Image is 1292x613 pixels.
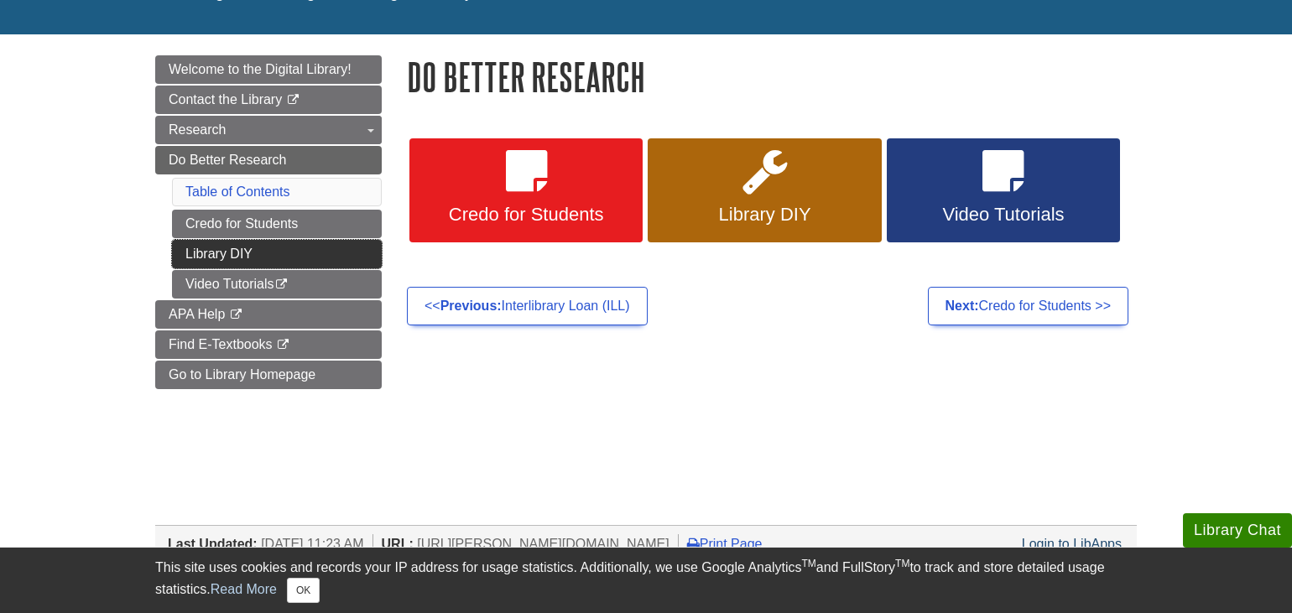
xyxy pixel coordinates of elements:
span: Find E-Textbooks [169,337,273,351]
button: Library Chat [1183,513,1292,548]
a: Read More [211,582,277,596]
a: Library DIY [172,240,382,268]
a: Print Page [687,537,763,551]
strong: Next: [946,299,979,313]
span: APA Help [169,307,225,321]
i: This link opens in a new window [229,309,243,320]
a: APA Help [155,300,382,329]
span: Video Tutorials [899,204,1107,226]
a: Video Tutorials [172,270,382,299]
button: Close [287,578,320,603]
span: Go to Library Homepage [169,367,315,382]
a: <<Previous:Interlibrary Loan (ILL) [407,287,648,325]
i: Print Page [687,537,700,550]
div: Guide Page Menu [155,55,382,389]
a: Video Tutorials [887,138,1120,242]
span: [DATE] 11:23 AM [261,537,363,551]
sup: TM [801,558,815,569]
a: Go to Library Homepage [155,361,382,389]
i: This link opens in a new window [274,279,289,290]
span: URL: [382,537,414,551]
a: Table of Contents [185,184,290,199]
i: This link opens in a new window [286,95,300,106]
span: Library DIY [660,204,868,226]
a: Research [155,116,382,144]
a: Credo for Students [172,210,382,238]
a: Do Better Research [155,146,382,174]
a: Contact the Library [155,86,382,114]
a: Library DIY [648,138,881,242]
strong: Previous: [440,299,502,313]
sup: TM [895,558,909,569]
a: Login to LibApps [1022,537,1122,551]
i: This link opens in a new window [276,340,290,351]
div: This site uses cookies and records your IP address for usage statistics. Additionally, we use Goo... [155,558,1137,603]
span: Credo for Students [422,204,630,226]
span: Do Better Research [169,153,287,167]
a: Welcome to the Digital Library! [155,55,382,84]
a: Find E-Textbooks [155,330,382,359]
a: Next:Credo for Students >> [928,287,1128,325]
span: Research [169,122,226,137]
span: Welcome to the Digital Library! [169,62,352,76]
h1: Do Better Research [407,55,1137,98]
span: Contact the Library [169,92,282,106]
span: Last Updated: [168,537,258,551]
span: [URL][PERSON_NAME][DOMAIN_NAME] [417,537,669,551]
a: Credo for Students [409,138,643,242]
